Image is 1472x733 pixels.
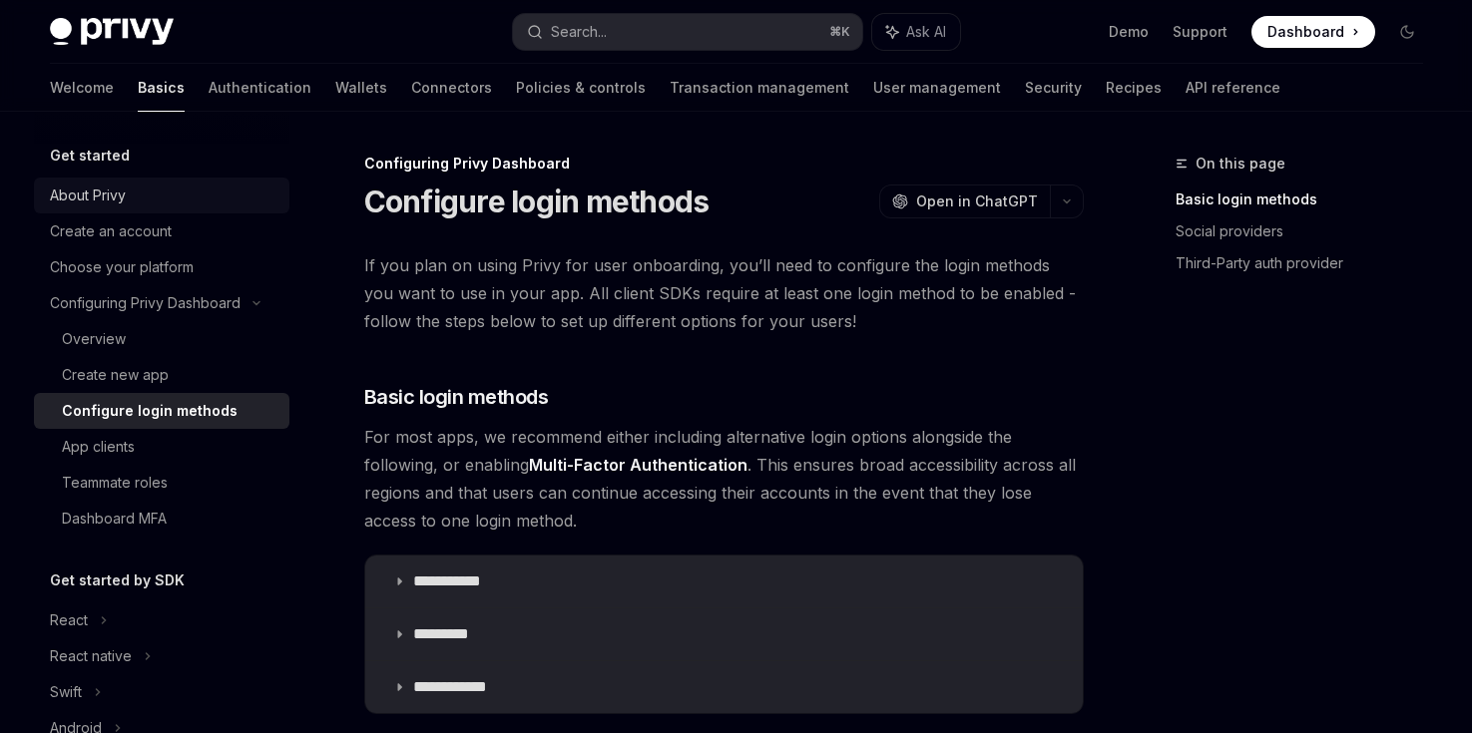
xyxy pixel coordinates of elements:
div: Swift [50,680,82,704]
span: Open in ChatGPT [916,191,1038,211]
h1: Configure login methods [364,183,710,219]
span: On this page [1196,152,1285,176]
a: Policies & controls [516,64,646,112]
div: Create an account [50,219,172,243]
a: Dashboard [1251,16,1375,48]
a: Choose your platform [34,249,289,285]
div: React native [50,644,132,668]
div: Configure login methods [62,399,238,423]
a: Multi-Factor Authentication [529,455,747,476]
h5: Get started [50,144,130,168]
span: Ask AI [906,22,946,42]
div: About Privy [50,183,126,207]
span: For most apps, we recommend either including alternative login options alongside the following, o... [364,423,1084,535]
a: Social providers [1176,215,1439,247]
a: Create an account [34,213,289,249]
a: Welcome [50,64,114,112]
div: Overview [62,327,126,351]
a: Teammate roles [34,465,289,501]
a: Overview [34,321,289,357]
div: React [50,608,88,632]
div: App clients [62,435,135,459]
a: Support [1173,22,1227,42]
button: Ask AI [872,14,960,50]
a: Wallets [335,64,387,112]
button: Search...⌘K [513,14,862,50]
img: dark logo [50,18,174,46]
a: Dashboard MFA [34,501,289,537]
span: Basic login methods [364,383,549,411]
div: Configuring Privy Dashboard [50,291,241,315]
a: App clients [34,429,289,465]
a: Create new app [34,357,289,393]
a: User management [873,64,1001,112]
a: About Privy [34,178,289,213]
h5: Get started by SDK [50,568,185,592]
a: API reference [1186,64,1280,112]
span: Dashboard [1267,22,1344,42]
div: Teammate roles [62,471,168,495]
button: Toggle dark mode [1391,16,1423,48]
div: Search... [551,20,607,44]
a: Authentication [209,64,311,112]
a: Security [1025,64,1082,112]
a: Basic login methods [1176,183,1439,215]
a: Connectors [411,64,492,112]
a: Third-Party auth provider [1176,247,1439,279]
div: Dashboard MFA [62,507,167,531]
a: Transaction management [670,64,849,112]
span: ⌘ K [829,24,850,40]
button: Open in ChatGPT [879,184,1050,218]
a: Configure login methods [34,393,289,429]
a: Demo [1109,22,1149,42]
div: Choose your platform [50,255,194,279]
a: Basics [138,64,185,112]
span: If you plan on using Privy for user onboarding, you’ll need to configure the login methods you wa... [364,251,1084,335]
div: Configuring Privy Dashboard [364,154,1084,174]
div: Create new app [62,363,169,387]
a: Recipes [1106,64,1162,112]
